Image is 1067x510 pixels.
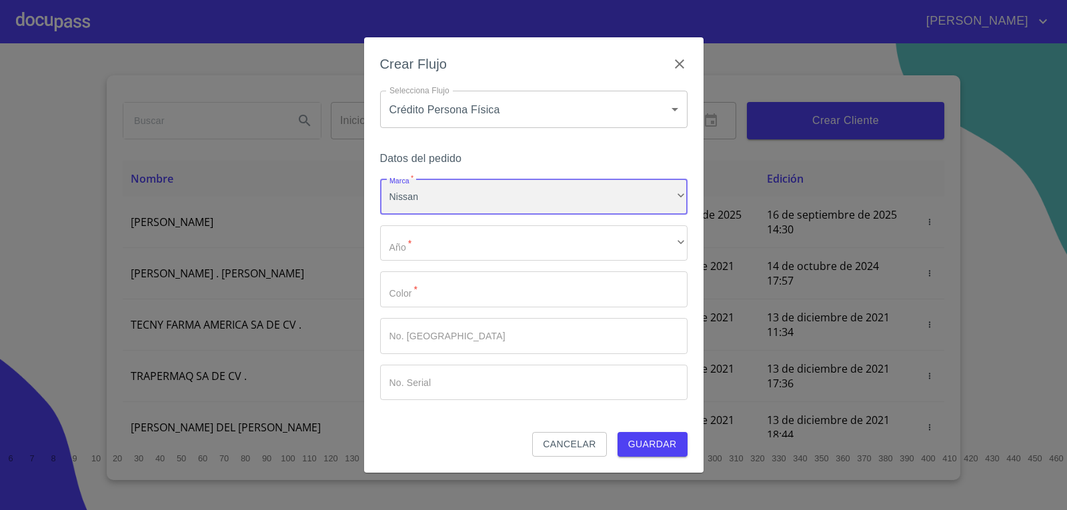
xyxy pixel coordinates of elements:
[380,149,688,168] h6: Datos del pedido
[380,53,447,75] h6: Crear Flujo
[532,432,606,457] button: Cancelar
[380,179,688,215] div: Nissan
[618,432,688,457] button: Guardar
[380,91,688,128] div: Crédito Persona Física
[380,225,688,261] div: ​
[543,436,596,453] span: Cancelar
[628,436,677,453] span: Guardar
